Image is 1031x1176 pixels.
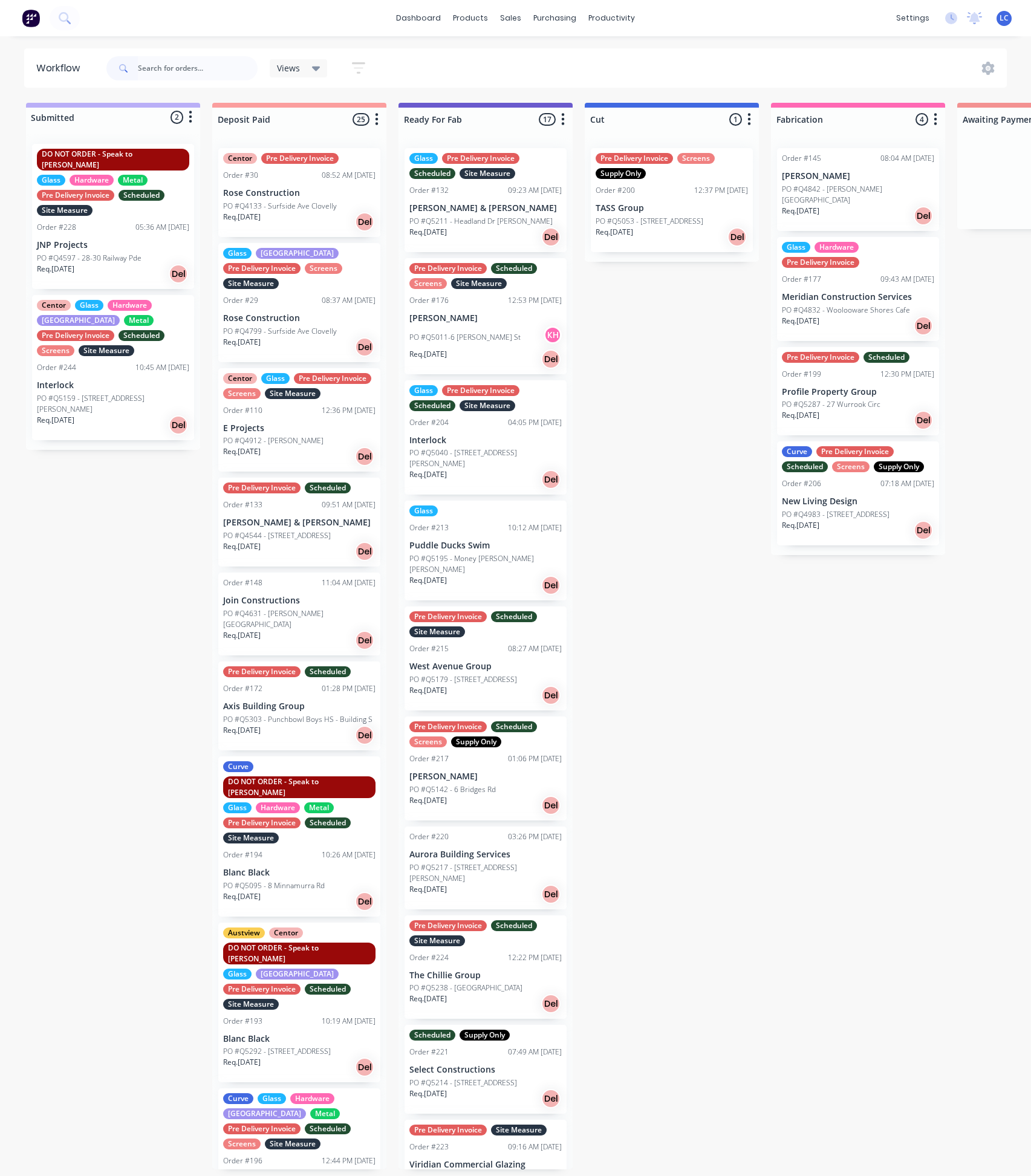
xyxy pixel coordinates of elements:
div: 01:06 PM [DATE] [508,753,562,764]
div: Pre Delivery Invoice [223,1123,301,1134]
div: Del [355,726,374,745]
div: 08:52 AM [DATE] [322,170,376,181]
p: Req. [DATE] [782,206,819,216]
p: PO #Q4912 - [PERSON_NAME] [223,435,324,446]
p: Profile Property Group [782,387,934,397]
p: Req. [DATE] [409,795,447,806]
p: PO #Q5040 - [STREET_ADDRESS][PERSON_NAME] [409,447,562,469]
div: Centor [223,153,257,164]
div: Metal [118,175,148,186]
div: Del [355,447,374,466]
div: Site Measure [265,1139,320,1149]
div: Pre Delivery Invoice [261,153,339,164]
p: Puddle Ducks Swim [409,541,562,551]
div: Workflow [36,61,86,76]
div: Pre Delivery InvoiceScheduledOrder #17201:28 PM [DATE]Axis Building GroupPO #Q5303 - Punchbowl Bo... [218,661,380,750]
div: Order #194 [223,850,262,860]
div: Site Measure [265,388,320,399]
p: [PERSON_NAME] & [PERSON_NAME] [223,518,376,528]
p: PO #Q4544 - [STREET_ADDRESS] [223,530,331,541]
div: Scheduled [491,611,537,622]
p: PO #Q4597 - 28-30 Railway Pde [37,253,141,264]
img: Factory [22,9,40,27]
div: Pre Delivery Invoice [37,190,114,201]
div: Pre Delivery InvoiceScheduledOrder #19912:30 PM [DATE]Profile Property GroupPO #Q5287 - 27 Wurroo... [777,347,939,436]
p: Req. [DATE] [596,227,633,238]
div: Order #177 [782,274,821,285]
div: Del [541,885,561,904]
div: 12:22 PM [DATE] [508,952,562,963]
div: CentorGlassPre Delivery InvoiceScreensSite MeasureOrder #11012:36 PM [DATE]E ProjectsPO #Q4912 - ... [218,368,380,472]
div: Supply Only [874,461,924,472]
div: Order #213 [409,522,449,533]
p: Req. [DATE] [409,884,447,895]
div: Order #145 [782,153,821,164]
div: 11:04 AM [DATE] [322,577,376,588]
p: PO #Q5303 - Punchbowl Boys HS - Building S [223,714,372,725]
div: Order #224 [409,952,449,963]
div: Del [541,796,561,815]
div: Scheduled [409,1030,455,1041]
div: Del [914,411,933,430]
div: Pre Delivery Invoice [223,817,301,828]
div: Centor [223,373,257,384]
p: Req. [DATE] [782,410,819,421]
div: purchasing [527,9,582,27]
div: Order #30 [223,170,258,181]
p: Aurora Building Services [409,850,562,860]
div: [GEOGRAPHIC_DATA] [223,1108,306,1119]
div: 09:23 AM [DATE] [508,185,562,196]
p: Req. [DATE] [782,316,819,326]
p: [PERSON_NAME] [782,171,934,181]
div: Site Measure [223,833,279,843]
div: Pre Delivery Invoice [223,666,301,677]
a: dashboard [390,9,447,27]
div: Del [541,686,561,705]
div: Order #223 [409,1142,449,1152]
div: Hardware [815,242,859,253]
div: Order #14811:04 AM [DATE]Join ConstructionsPO #Q4631 - [PERSON_NAME][GEOGRAPHIC_DATA]Req.[DATE]Del [218,573,380,655]
div: Del [355,212,374,232]
div: 09:43 AM [DATE] [880,274,934,285]
div: Pre Delivery Invoice [409,611,487,622]
p: JNP Projects [37,240,189,250]
div: Del [355,892,374,911]
p: TASS Group [596,203,748,213]
div: 12:30 PM [DATE] [880,369,934,380]
div: Order #196 [223,1155,262,1166]
div: Order #217 [409,753,449,764]
p: PO #Q5292 - [STREET_ADDRESS] [223,1046,331,1057]
p: PO #Q5179 - [STREET_ADDRESS] [409,674,517,685]
div: Glass [409,385,438,396]
div: GlassPre Delivery InvoiceScheduledSite MeasureOrder #13209:23 AM [DATE][PERSON_NAME] & [PERSON_NA... [405,148,567,252]
div: products [447,9,494,27]
div: Order #14508:04 AM [DATE][PERSON_NAME]PO #Q4842 - [PERSON_NAME][GEOGRAPHIC_DATA]Req.[DATE]Del [777,148,939,231]
div: Glass [223,969,252,979]
div: Pre Delivery InvoiceScheduledScreensSupply OnlyOrder #21701:06 PM [DATE][PERSON_NAME]PO #Q5142 - ... [405,716,567,820]
div: 12:53 PM [DATE] [508,295,562,306]
p: [PERSON_NAME] & [PERSON_NAME] [409,203,562,213]
div: Hardware [108,300,152,311]
div: Pre Delivery InvoiceScheduledSite MeasureOrder #22412:22 PM [DATE]The Chillie GroupPO #Q5238 - [G... [405,915,567,1019]
p: PO #Q5011-6 [PERSON_NAME] St [409,332,521,343]
div: Site Measure [460,400,515,411]
div: 12:36 PM [DATE] [322,405,376,416]
div: Supply Only [460,1030,510,1041]
div: Pre Delivery Invoice [294,373,371,384]
div: Scheduled [491,263,537,274]
p: Req. [DATE] [223,446,261,457]
p: Req. [DATE] [409,1088,447,1099]
div: Scheduled [409,168,455,179]
div: Glass [409,505,438,516]
div: Glass [223,802,252,813]
div: Del [541,1089,561,1108]
div: Scheduled [305,482,351,493]
div: Hardware [70,175,114,186]
p: Blanc Black [223,1034,376,1044]
div: [GEOGRAPHIC_DATA] [37,315,120,326]
div: Pre Delivery Invoice [816,446,894,457]
div: Order #206 [782,478,821,489]
div: Order #148 [223,577,262,588]
div: Screens [305,263,342,274]
p: Rose Construction [223,313,376,323]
